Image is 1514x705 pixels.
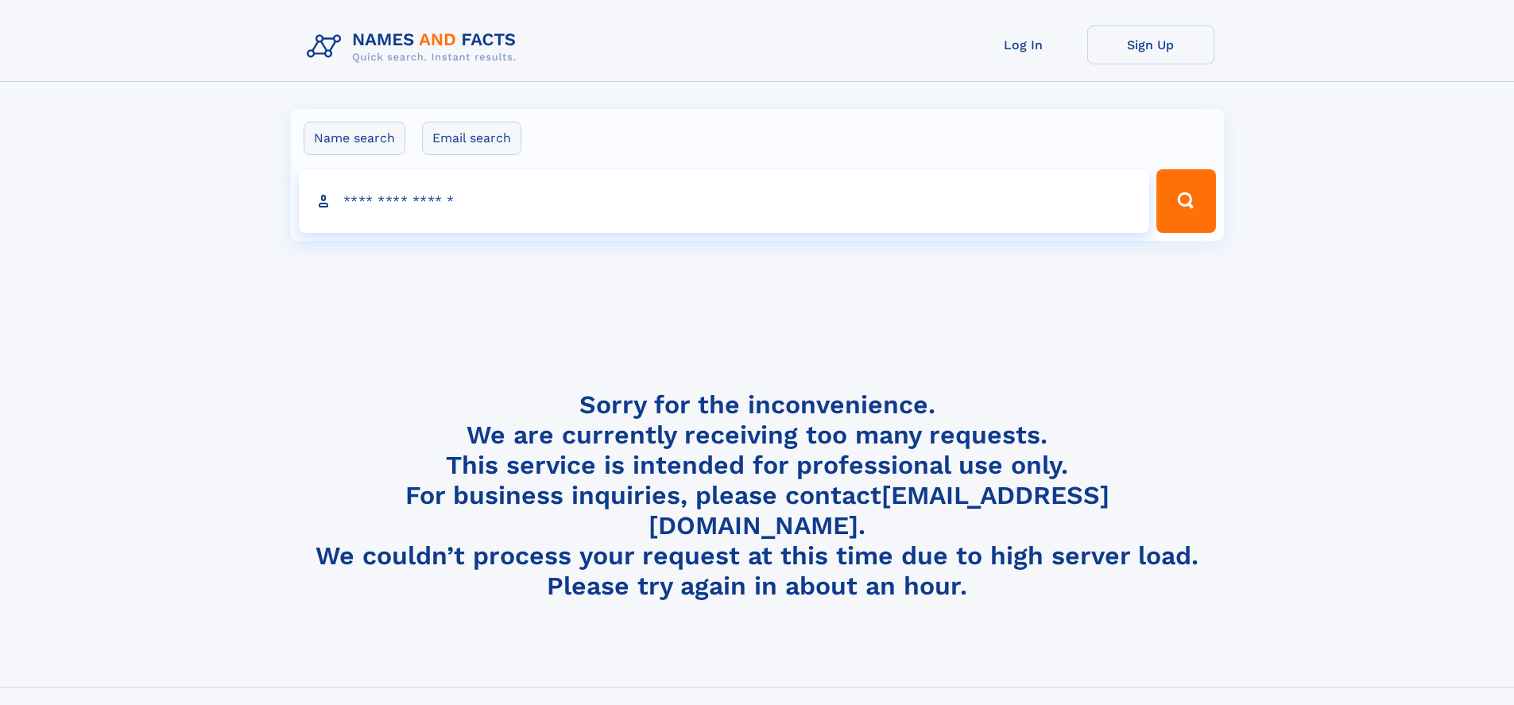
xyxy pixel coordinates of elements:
[299,169,1150,233] input: search input
[1087,25,1214,64] a: Sign Up
[1156,169,1215,233] button: Search Button
[304,122,405,155] label: Name search
[649,480,1109,540] a: [EMAIL_ADDRESS][DOMAIN_NAME]
[300,25,529,68] img: Logo Names and Facts
[960,25,1087,64] a: Log In
[300,389,1214,602] h4: Sorry for the inconvenience. We are currently receiving too many requests. This service is intend...
[422,122,521,155] label: Email search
